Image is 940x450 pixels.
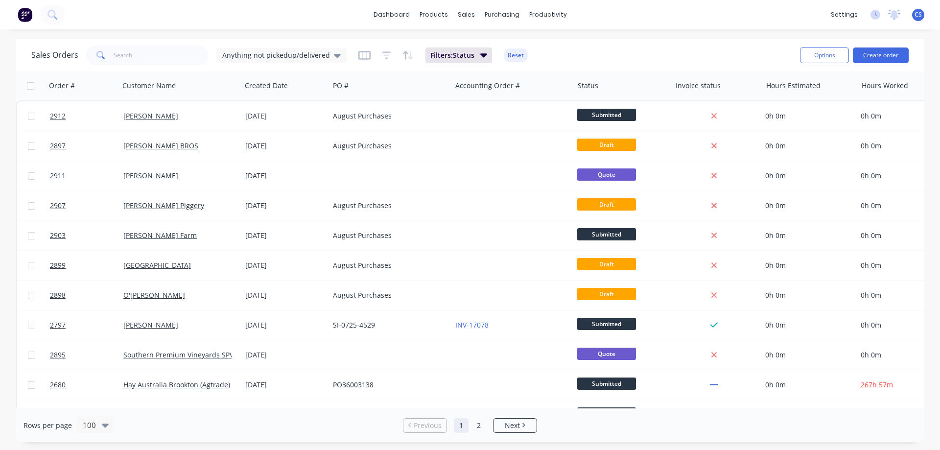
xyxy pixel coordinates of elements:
[861,350,881,359] span: 0h 0m
[245,350,326,360] div: [DATE]
[577,228,636,240] span: Submitted
[50,201,66,211] span: 2907
[31,50,78,60] h1: Sales Orders
[853,47,909,63] button: Create order
[50,111,66,121] span: 2912
[765,320,848,330] div: 0h 0m
[49,81,75,91] div: Order #
[245,380,326,390] div: [DATE]
[765,171,848,181] div: 0h 0m
[333,290,442,300] div: August Purchases
[765,350,848,360] div: 0h 0m
[915,10,922,19] span: CS
[765,261,848,270] div: 0h 0m
[577,109,636,121] span: Submitted
[577,288,636,300] span: Draft
[50,400,123,429] a: 2890
[765,231,848,240] div: 0h 0m
[50,131,123,161] a: 2897
[123,350,234,359] a: Southern Premium Vineyards SPV
[50,340,123,370] a: 2895
[577,198,636,211] span: Draft
[245,290,326,300] div: [DATE]
[577,258,636,270] span: Draft
[577,348,636,360] span: Quote
[577,378,636,390] span: Submitted
[50,231,66,240] span: 2903
[861,261,881,270] span: 0h 0m
[333,261,442,270] div: August Purchases
[18,7,32,22] img: Factory
[333,380,442,390] div: PO36003138
[504,48,528,62] button: Reset
[245,261,326,270] div: [DATE]
[826,7,863,22] div: settings
[123,290,185,300] a: O'[PERSON_NAME]
[23,421,72,430] span: Rows per page
[222,50,330,60] span: Anything not pickedup/delivered
[245,201,326,211] div: [DATE]
[245,81,288,91] div: Created Date
[765,141,848,151] div: 0h 0m
[765,380,848,390] div: 0h 0m
[577,407,636,420] span: Submitted
[245,171,326,181] div: [DATE]
[50,380,66,390] span: 2680
[414,421,442,430] span: Previous
[123,171,178,180] a: [PERSON_NAME]
[123,201,204,210] a: [PERSON_NAME] Piggery
[455,320,489,330] a: INV-17078
[333,141,442,151] div: August Purchases
[245,111,326,121] div: [DATE]
[245,320,326,330] div: [DATE]
[430,50,474,60] span: Filters: Status
[122,81,176,91] div: Customer Name
[123,320,178,330] a: [PERSON_NAME]
[861,231,881,240] span: 0h 0m
[123,261,191,270] a: [GEOGRAPHIC_DATA]
[50,251,123,280] a: 2899
[50,171,66,181] span: 2911
[245,141,326,151] div: [DATE]
[676,81,721,91] div: Invoice status
[50,161,123,190] a: 2911
[123,111,178,120] a: [PERSON_NAME]
[50,370,123,400] a: 2680
[123,380,230,389] a: Hay Australia Brookton (Agtrade)
[455,81,520,91] div: Accounting Order #
[50,350,66,360] span: 2895
[454,418,469,433] a: Page 1 is your current page
[524,7,572,22] div: productivity
[861,111,881,120] span: 0h 0m
[399,418,541,433] ul: Pagination
[425,47,492,63] button: Filters:Status
[861,320,881,330] span: 0h 0m
[333,231,442,240] div: August Purchases
[333,111,442,121] div: August Purchases
[861,380,893,389] span: 267h 57m
[577,318,636,330] span: Submitted
[50,221,123,250] a: 2903
[765,290,848,300] div: 0h 0m
[765,111,848,121] div: 0h 0m
[577,168,636,181] span: Quote
[123,141,198,150] a: [PERSON_NAME] BROS
[50,191,123,220] a: 2907
[861,290,881,300] span: 0h 0m
[861,201,881,210] span: 0h 0m
[493,421,537,430] a: Next page
[50,261,66,270] span: 2899
[578,81,598,91] div: Status
[333,320,442,330] div: SI-0725-4529
[50,310,123,340] a: 2797
[765,201,848,211] div: 0h 0m
[861,141,881,150] span: 0h 0m
[369,7,415,22] a: dashboard
[403,421,446,430] a: Previous page
[50,141,66,151] span: 2897
[862,81,908,91] div: Hours Worked
[333,201,442,211] div: August Purchases
[415,7,453,22] div: products
[577,139,636,151] span: Draft
[245,231,326,240] div: [DATE]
